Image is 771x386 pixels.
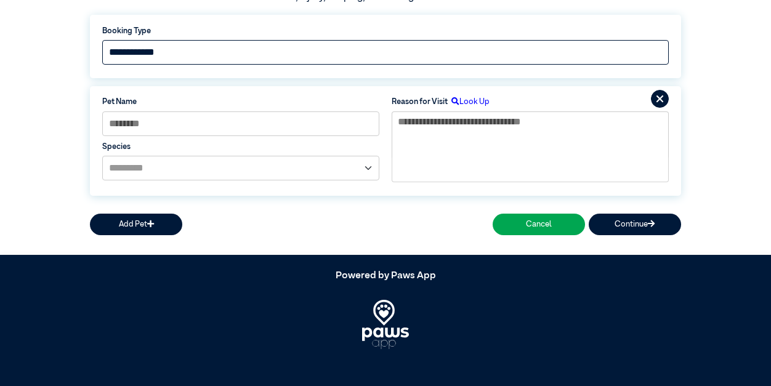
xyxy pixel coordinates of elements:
button: Continue [589,214,681,235]
label: Reason for Visit [392,96,448,108]
label: Pet Name [102,96,379,108]
button: Add Pet [90,214,182,235]
button: Cancel [493,214,585,235]
label: Species [102,141,379,153]
label: Look Up [448,96,490,108]
label: Booking Type [102,25,669,37]
img: PawsApp [362,300,410,349]
h5: Powered by Paws App [90,270,681,282]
